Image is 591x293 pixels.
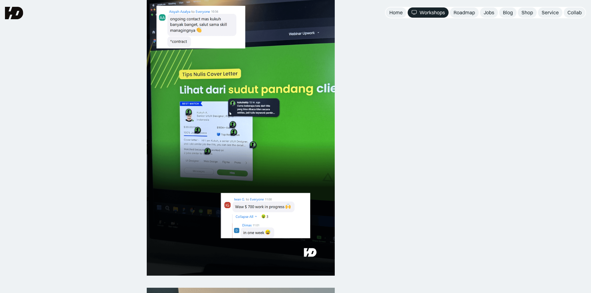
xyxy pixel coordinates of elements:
div: Jobs [484,9,494,16]
a: Jobs [480,7,498,18]
div: Workshops [419,9,445,16]
p: ‍ [147,279,335,288]
a: Collab [564,7,585,18]
div: Shop [522,9,533,16]
a: Workshops [408,7,449,18]
div: Roadmap [454,9,475,16]
a: Shop [518,7,537,18]
a: Blog [499,7,517,18]
div: Blog [503,9,513,16]
a: Home [386,7,406,18]
div: Service [542,9,559,16]
a: Service [538,7,562,18]
div: Collab [567,9,582,16]
div: Home [389,9,403,16]
a: Roadmap [450,7,479,18]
